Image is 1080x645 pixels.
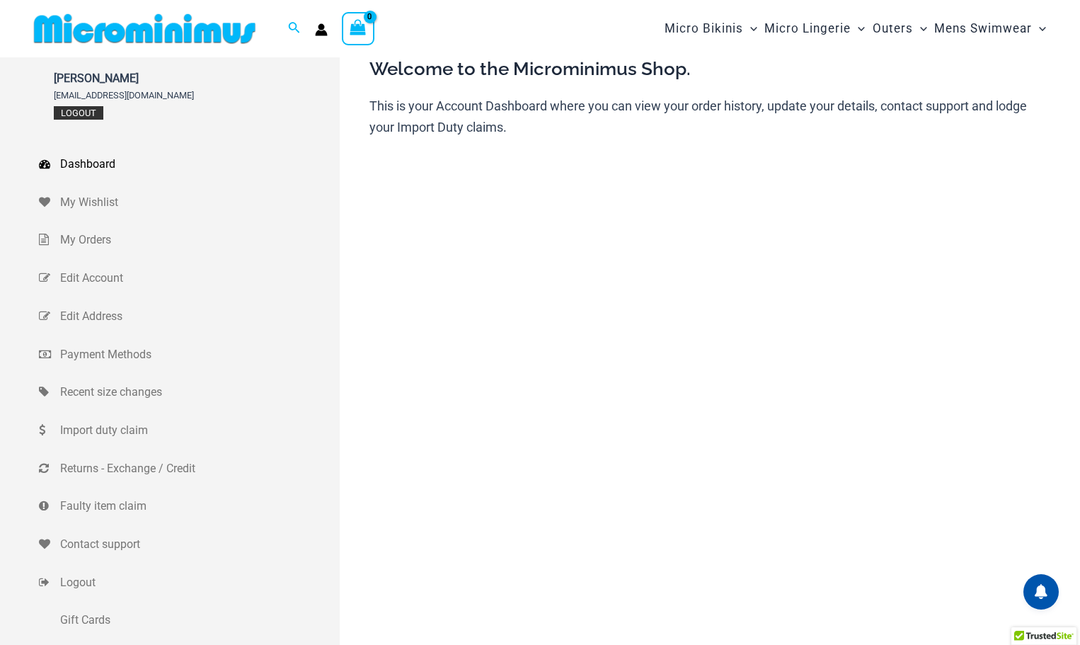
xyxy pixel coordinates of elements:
a: Logout [54,106,103,120]
a: Micro BikinisMenu ToggleMenu Toggle [661,7,761,50]
span: Menu Toggle [851,11,865,47]
h3: Welcome to the Microminimus Shop. [369,57,1041,81]
a: Import duty claim [39,411,340,450]
span: [EMAIL_ADDRESS][DOMAIN_NAME] [54,90,194,101]
a: OutersMenu ToggleMenu Toggle [869,7,931,50]
a: My Orders [39,221,340,259]
a: Search icon link [288,20,301,38]
a: Faulty item claim [39,487,340,525]
a: Logout [39,564,340,602]
span: Logout [60,572,336,593]
span: Menu Toggle [913,11,927,47]
span: Outers [873,11,913,47]
span: Dashboard [60,154,336,175]
a: Payment Methods [39,336,340,374]
span: Faulty item claim [60,496,336,517]
span: My Orders [60,229,336,251]
a: Contact support [39,525,340,564]
a: Gift Cards [39,601,340,639]
span: Micro Bikinis [665,11,743,47]
span: Menu Toggle [743,11,757,47]
img: MM SHOP LOGO FLAT [28,13,261,45]
a: Edit Address [39,297,340,336]
a: Mens SwimwearMenu ToggleMenu Toggle [931,7,1050,50]
span: Edit Address [60,306,336,327]
span: My Wishlist [60,192,336,213]
a: Account icon link [315,23,328,36]
a: Returns - Exchange / Credit [39,450,340,488]
span: Micro Lingerie [764,11,851,47]
span: Menu Toggle [1032,11,1046,47]
span: Recent size changes [60,382,336,403]
span: Edit Account [60,268,336,289]
a: Recent size changes [39,373,340,411]
span: Import duty claim [60,420,336,441]
a: Micro LingerieMenu ToggleMenu Toggle [761,7,868,50]
span: Returns - Exchange / Credit [60,458,336,479]
span: Contact support [60,534,336,555]
span: [PERSON_NAME] [54,72,194,85]
p: This is your Account Dashboard where you can view your order history, update your details, contac... [369,96,1041,137]
a: Dashboard [39,145,340,183]
nav: Site Navigation [659,5,1052,52]
a: View Shopping Cart, empty [342,12,374,45]
span: Payment Methods [60,344,336,365]
a: My Wishlist [39,183,340,222]
span: Mens Swimwear [934,11,1032,47]
a: Edit Account [39,259,340,297]
span: Gift Cards [60,610,336,631]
